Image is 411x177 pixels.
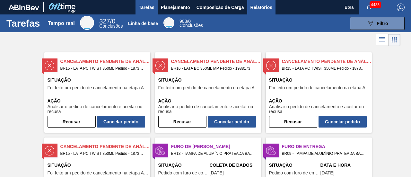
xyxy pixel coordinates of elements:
font: Situação [269,77,293,83]
span: Pedido com furo de coleta [158,171,208,175]
font: Cancelar pedido [214,119,249,124]
span: Situação [269,162,319,169]
span: BR13 - TAMPA DE ALUMÍNIO PRATEADA BALL CDL Pedido - 2011028 [171,150,256,157]
font: 0 [188,19,191,24]
font: Situação [48,77,71,83]
img: TNhmsLtSVTkK8tSr43FrP2fwEKptu5GPRR3wAAAABJRU5ErkJggg== [8,4,39,10]
font: Cancelamento Pendente de Análise [60,144,153,149]
span: Furo de Entrega [282,143,372,150]
span: 02/09/2025, [320,171,335,175]
button: Filtro [350,17,405,30]
font: BR15 - LATA PC TWIST 350ML Pedido - 1873066 [60,151,146,156]
font: Foi feito um pedido de cancelamento na etapa Aguardando Faturamento [48,85,192,90]
font: Filtro [377,21,388,26]
img: status [266,146,276,155]
font: Tarefas [139,5,154,10]
font: Foi feito um pedido de cancelamento na etapa Aguardando Faturamento [48,170,192,175]
font: Ação [158,98,171,103]
span: Cancelamento Pendente de Análise [282,58,372,65]
font: Recusar [173,119,191,124]
font: BR13 - TAMPA DE ALUMÍNIO PRATEADA BALL CDL Pedido - 2011028 [171,151,294,156]
span: Foi feito um pedido de cancelamento na etapa Aguardando Faturamento [48,85,149,90]
span: Situação [48,162,149,169]
font: Ação [269,98,282,103]
img: status [155,61,165,70]
span: Foi feito um pedido de cancelamento na etapa Aguardando Faturamento [48,171,149,175]
div: Tempo real [99,19,123,28]
font: Cancelar pedido [103,119,138,124]
font: BR15 - LATA PC TWIST 350ML Pedido - 1873064 [282,66,367,71]
span: BR15 - LATA PC TWIST 350ML Pedido - 1873065 [60,65,145,72]
font: Situação [48,163,71,168]
font: Situação [158,77,182,83]
font: 0 [112,18,115,25]
font: Tempo real [48,21,75,26]
font: 4433 [371,3,380,7]
div: Visão em Lista [376,34,388,46]
font: Recusar [284,119,302,124]
font: Foi feito um pedido de cancelamento na etapa Aguardando Faturamento [158,85,303,90]
div: Tempo real [80,16,94,30]
font: Situação [269,163,293,168]
div: Completar tarefa: 29960209 [158,115,256,128]
span: Foi feito um pedido de cancelamento na etapa Aguardando Faturamento [158,85,259,90]
div: Completar tarefa: 29960208 [48,115,145,128]
span: Situação [158,162,208,169]
font: Coleta de Dados [210,163,253,168]
span: 908 [179,19,187,24]
span: Cancelamento Pendente de Análise [60,58,150,65]
font: Cancelar pedido [325,119,360,124]
button: Recusar [269,116,317,128]
span: Furo de Coleta [171,143,261,150]
font: Data e Hora [320,163,351,168]
font: Linha de base [128,21,158,26]
div: Linha de base [163,17,174,28]
font: Conclusões [99,23,123,29]
img: Sair [397,4,405,11]
font: BR09 - TAMPA DE ALUMÍNIO PRATEADA BALL CDL Pedido - 1948936 [282,151,405,156]
font: Conclusões [179,23,203,28]
span: Situação [269,77,370,84]
div: Linha de base [179,19,203,28]
span: BR16 - LATA BC 350ML MP Pedido - 1988173 [171,65,256,72]
font: Situação [158,163,182,168]
font: / [187,19,188,24]
button: Cancelar pedido [208,116,256,128]
img: status [155,146,165,155]
img: status [45,61,54,70]
font: Pedido com furo de entrega [269,170,325,175]
font: Recusar [63,119,80,124]
font: Planejamento [161,5,190,10]
font: Ação [48,98,61,103]
font: Analisar o pedido de cancelamento e aceitar ou recusa [48,104,143,114]
span: Pedido com furo de entrega [269,171,319,175]
font: Cancelamento Pendente de Análise [60,59,153,64]
font: Cancelamento Pendente de Análise [282,59,374,64]
span: 327 [99,18,110,25]
span: Situação [48,77,149,84]
div: Visão em Cards [388,34,400,46]
font: [DATE] [210,170,224,175]
font: Pedido com furo de coleta [158,170,211,175]
font: / [110,18,112,25]
span: 21/08/2025 [210,171,224,175]
img: status [266,61,276,70]
font: BR15 - LATA PC TWIST 350ML Pedido - 1873065 [60,66,146,71]
span: Situação [158,77,259,84]
span: Foi feito um pedido de cancelamento na etapa Aguardando Faturamento [269,85,370,90]
span: BR09 - TAMPA DE ALUMÍNIO PRATEADA BALL CDL Pedido - 1948936 [282,150,367,157]
font: Analisar o pedido de cancelamento e aceitar ou recusa [269,104,364,114]
button: Cancelar pedido [97,116,145,128]
font: Furo de Entrega [282,144,325,149]
button: Recusar [48,116,96,128]
font: Bola [345,5,354,10]
font: Composição de Carga [197,5,244,10]
span: Data e Hora [320,162,370,169]
span: BR15 - LATA PC TWIST 350ML Pedido - 1873064 [282,65,367,72]
font: Analisar o pedido de cancelamento e aceitar ou recusa [158,104,253,114]
button: Cancelar pedido [319,116,367,128]
span: Coleta de Dados [210,162,259,169]
span: Cancelamento Pendente de Análise [171,58,261,65]
font: [DATE] [320,170,335,175]
div: Completar tarefa: 29960254 [269,115,367,128]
